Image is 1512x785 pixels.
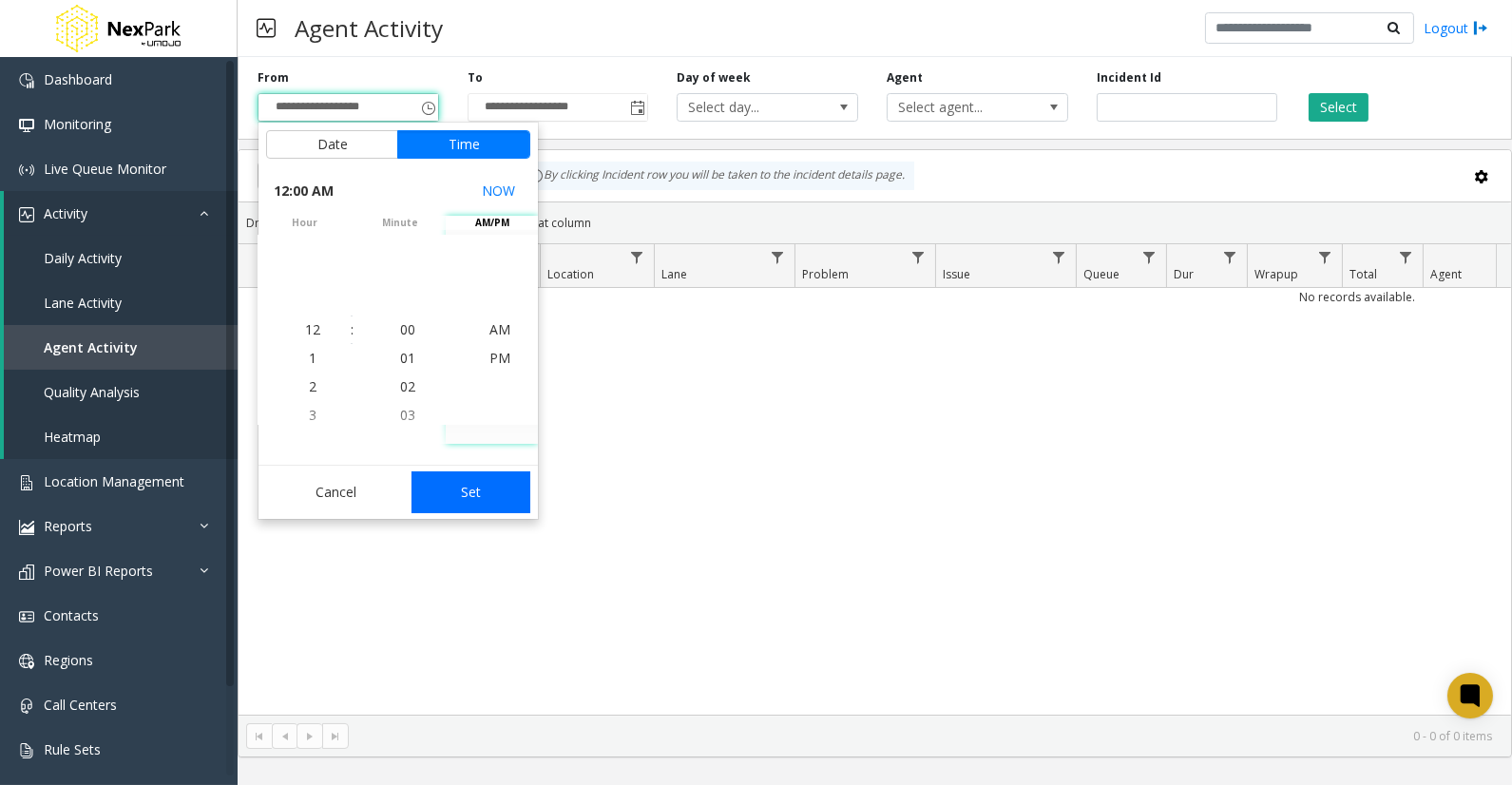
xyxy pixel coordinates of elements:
[4,191,238,236] a: Activity
[1137,244,1162,270] a: Queue Filter Menu
[887,69,923,86] label: Agent
[285,5,452,51] h3: Agent Activity
[44,517,92,535] span: Reports
[266,471,406,513] button: Cancel
[4,236,238,280] a: Daily Activity
[19,73,34,88] img: 'icon'
[19,743,34,758] img: 'icon'
[489,320,510,338] span: AM
[44,562,153,580] span: Power BI Reports
[257,5,276,51] img: pageIcon
[44,383,140,401] span: Quality Analysis
[400,349,415,367] span: 01
[1254,266,1298,282] span: Wrapup
[19,520,34,535] img: 'icon'
[624,244,650,270] a: Location Filter Menu
[547,266,594,282] span: Location
[626,94,647,121] span: Toggle popup
[1424,18,1488,38] a: Logout
[1217,244,1243,270] a: Dur Filter Menu
[4,325,238,370] a: Agent Activity
[19,163,34,178] img: 'icon'
[765,244,791,270] a: Lane Filter Menu
[1393,244,1419,270] a: Total Filter Menu
[397,130,530,159] button: Time tab
[1430,266,1462,282] span: Agent
[1046,244,1072,270] a: Issue Filter Menu
[400,406,415,424] span: 03
[1083,266,1120,282] span: Queue
[1312,244,1338,270] a: Wrapup Filter Menu
[19,118,34,133] img: 'icon'
[239,244,1511,715] div: Data table
[400,320,415,338] span: 00
[44,606,99,624] span: Contacts
[661,266,687,282] span: Lane
[1349,266,1377,282] span: Total
[360,728,1492,744] kendo-pager-info: 0 - 0 of 0 items
[4,370,238,414] a: Quality Analysis
[44,249,122,267] span: Daily Activity
[19,609,34,624] img: 'icon'
[906,244,931,270] a: Problem Filter Menu
[19,207,34,222] img: 'icon'
[351,320,354,339] div: :
[44,204,87,222] span: Activity
[354,216,446,230] span: minute
[411,471,531,513] button: Set
[1309,93,1368,122] button: Select
[44,472,184,490] span: Location Management
[19,475,34,490] img: 'icon'
[802,266,849,282] span: Problem
[239,206,1511,239] div: Drag a column header and drop it here to group by that column
[44,70,112,88] span: Dashboard
[44,294,122,312] span: Lane Activity
[4,280,238,325] a: Lane Activity
[258,216,351,230] span: hour
[305,320,320,338] span: 12
[309,406,316,424] span: 3
[4,414,238,459] a: Heatmap
[1473,18,1488,38] img: logout
[678,94,821,121] span: Select day...
[44,651,93,669] span: Regions
[44,160,166,178] span: Live Queue Monitor
[309,377,316,395] span: 2
[489,349,510,367] span: PM
[44,740,101,758] span: Rule Sets
[474,174,523,208] button: Select now
[1174,266,1194,282] span: Dur
[44,338,138,356] span: Agent Activity
[266,130,398,159] button: Date tab
[19,565,34,580] img: 'icon'
[468,69,483,86] label: To
[519,162,914,190] div: By clicking Incident row you will be taken to the incident details page.
[19,699,34,714] img: 'icon'
[19,654,34,669] img: 'icon'
[677,69,751,86] label: Day of week
[44,115,111,133] span: Monitoring
[943,266,970,282] span: Issue
[400,377,415,395] span: 02
[309,349,316,367] span: 1
[44,696,117,714] span: Call Centers
[417,94,438,121] span: Toggle popup
[258,69,289,86] label: From
[274,178,334,204] span: 12:00 AM
[888,94,1031,121] span: Select agent...
[1097,69,1161,86] label: Incident Id
[446,216,538,230] span: AM/PM
[44,428,101,446] span: Heatmap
